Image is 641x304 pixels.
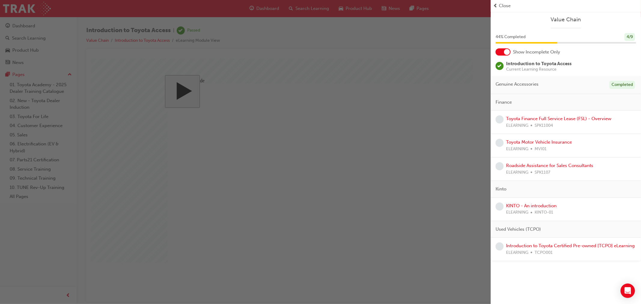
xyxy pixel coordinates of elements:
a: Toyota Finance Full Service Lease (FSL) - Overview [506,116,611,121]
span: prev-icon [493,2,498,9]
span: Finance [496,99,512,106]
span: Show Incomplete Only [513,49,560,56]
span: Close [499,2,511,9]
button: Start [74,17,109,49]
div: 4 / 9 [624,33,635,41]
span: SPK1107 [535,169,550,176]
a: KINTO - An introduction [506,203,557,208]
div: Completed [609,81,635,89]
span: Genuine Accessories [496,81,539,88]
span: TCPO001 [535,249,553,256]
span: MVI01 [535,146,547,153]
span: learningRecordVerb_NONE-icon [496,139,504,147]
div: Introduction to Toyota Access_v4.7 Start Course [74,17,462,227]
span: 44 % Completed [496,34,526,41]
span: learningRecordVerb_NONE-icon [496,202,504,211]
span: ELEARNING [506,169,528,176]
span: ELEARNING [506,122,528,129]
span: SPK11004 [535,122,553,129]
span: learningRecordVerb_PASS-icon [496,62,504,70]
div: Open Intercom Messenger [621,284,635,298]
span: ELEARNING [506,146,528,153]
a: Value Chain [496,16,636,23]
span: Used Vehicles (TCPO) [496,226,541,233]
a: Roadside Assistance for Sales Consultants [506,163,593,168]
a: Introduction to Toyota Certified Pre-owned [TCPO] eLearning [506,243,635,248]
span: Current Learning Resource [506,67,572,71]
span: Introduction to Toyota Access [506,61,572,66]
span: ELEARNING [506,249,528,256]
span: learningRecordVerb_NONE-icon [496,115,504,123]
button: prev-iconClose [493,2,639,9]
span: Kinto [496,186,506,193]
span: learningRecordVerb_NONE-icon [496,242,504,251]
span: ELEARNING [506,209,528,216]
span: KINTO-01 [535,209,553,216]
a: Toyota Motor Vehicle Insurance [506,139,572,145]
span: learningRecordVerb_NONE-icon [496,162,504,170]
